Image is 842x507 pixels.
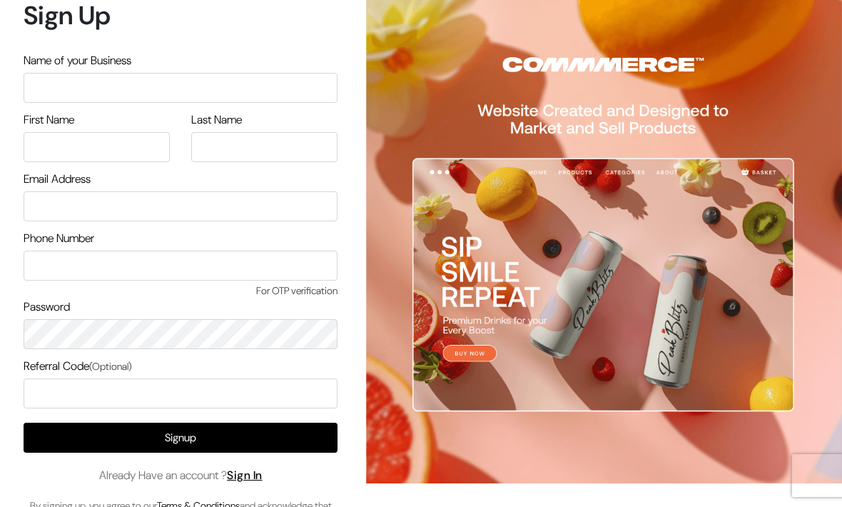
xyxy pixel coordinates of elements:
label: Phone Number [24,230,94,247]
label: Name of your Business [24,52,131,69]
label: First Name [24,111,74,129]
label: Password [24,298,70,316]
label: Referral Code [24,358,132,375]
span: (Optional) [89,360,132,373]
label: Email Address [24,171,91,188]
span: For OTP verification [24,283,338,298]
button: Signup [24,423,338,453]
span: Already Have an account ? [99,467,263,484]
label: Last Name [191,111,242,129]
a: Sign In [227,468,263,483]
